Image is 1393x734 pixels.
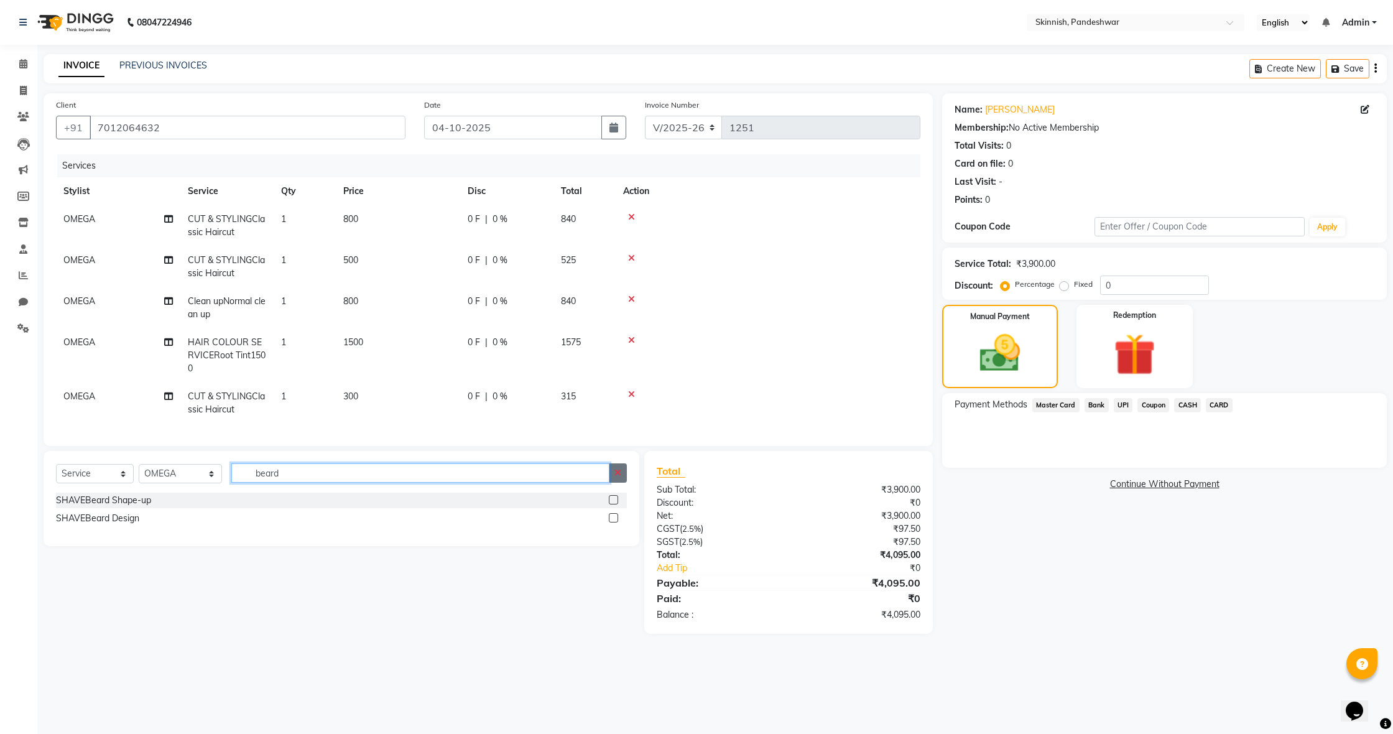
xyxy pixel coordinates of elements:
[647,608,789,621] div: Balance :
[1016,258,1055,271] div: ₹3,900.00
[468,295,480,308] span: 0 F
[188,391,265,415] span: CUT & STYLINGClassic Haircut
[616,177,920,205] th: Action
[274,177,336,205] th: Qty
[647,575,789,590] div: Payable:
[789,575,930,590] div: ₹4,095.00
[789,536,930,549] div: ₹97.50
[63,295,95,307] span: OMEGA
[1137,398,1169,412] span: Coupon
[789,608,930,621] div: ₹4,095.00
[56,116,91,139] button: +91
[63,337,95,348] span: OMEGA
[56,494,151,507] div: SHAVEBeard Shape-up
[985,103,1055,116] a: [PERSON_NAME]
[647,483,789,496] div: Sub Total:
[789,496,930,509] div: ₹0
[1114,398,1133,412] span: UPI
[32,5,117,40] img: logo
[561,295,576,307] span: 840
[955,193,983,207] div: Points:
[955,103,983,116] div: Name:
[424,100,441,111] label: Date
[485,213,488,226] span: |
[955,279,993,292] div: Discount:
[281,337,286,348] span: 1
[553,177,616,205] th: Total
[647,509,789,523] div: Net:
[789,523,930,536] div: ₹97.50
[56,100,76,111] label: Client
[336,177,460,205] th: Price
[647,523,789,536] div: ( )
[281,254,286,266] span: 1
[1310,218,1345,236] button: Apply
[493,390,507,403] span: 0 %
[561,391,576,402] span: 315
[63,391,95,402] span: OMEGA
[647,549,789,562] div: Total:
[955,121,1374,134] div: No Active Membership
[281,213,286,225] span: 1
[343,337,363,348] span: 1500
[58,55,104,77] a: INVOICE
[468,336,480,349] span: 0 F
[468,390,480,403] span: 0 F
[945,478,1384,491] a: Continue Without Payment
[647,591,789,606] div: Paid:
[1032,398,1080,412] span: Master Card
[188,254,265,279] span: CUT & STYLINGClassic Haircut
[180,177,274,205] th: Service
[119,60,207,71] a: PREVIOUS INVOICES
[657,465,685,478] span: Total
[493,336,507,349] span: 0 %
[1085,398,1109,412] span: Bank
[460,177,553,205] th: Disc
[343,213,358,225] span: 800
[56,177,180,205] th: Stylist
[789,509,930,523] div: ₹3,900.00
[137,5,192,40] b: 08047224946
[493,254,507,267] span: 0 %
[789,483,930,496] div: ₹3,900.00
[789,549,930,562] div: ₹4,095.00
[231,463,609,483] input: Search or Scan
[682,524,701,534] span: 2.5%
[281,295,286,307] span: 1
[647,496,789,509] div: Discount:
[955,157,1006,170] div: Card on file:
[188,213,265,238] span: CUT & STYLINGClassic Haircut
[485,336,488,349] span: |
[682,537,700,547] span: 2.5%
[955,258,1011,271] div: Service Total:
[647,562,812,575] a: Add Tip
[1326,59,1369,78] button: Save
[561,337,581,348] span: 1575
[485,295,488,308] span: |
[955,121,1009,134] div: Membership:
[1074,279,1093,290] label: Fixed
[493,213,507,226] span: 0 %
[1015,279,1055,290] label: Percentage
[1101,328,1169,381] img: _gift.svg
[468,213,480,226] span: 0 F
[343,391,358,402] span: 300
[1113,310,1156,321] label: Redemption
[561,213,576,225] span: 840
[970,311,1030,322] label: Manual Payment
[468,254,480,267] span: 0 F
[1006,139,1011,152] div: 0
[1341,684,1381,722] iframe: chat widget
[188,337,266,374] span: HAIR COLOUR SERVICERoot Tint1500
[485,254,488,267] span: |
[985,193,990,207] div: 0
[657,523,680,534] span: CGST
[1342,16,1369,29] span: Admin
[343,254,358,266] span: 500
[1094,217,1305,236] input: Enter Offer / Coupon Code
[56,512,139,525] div: SHAVEBeard Design
[999,175,1002,188] div: -
[63,213,95,225] span: OMEGA
[645,100,699,111] label: Invoice Number
[955,220,1094,233] div: Coupon Code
